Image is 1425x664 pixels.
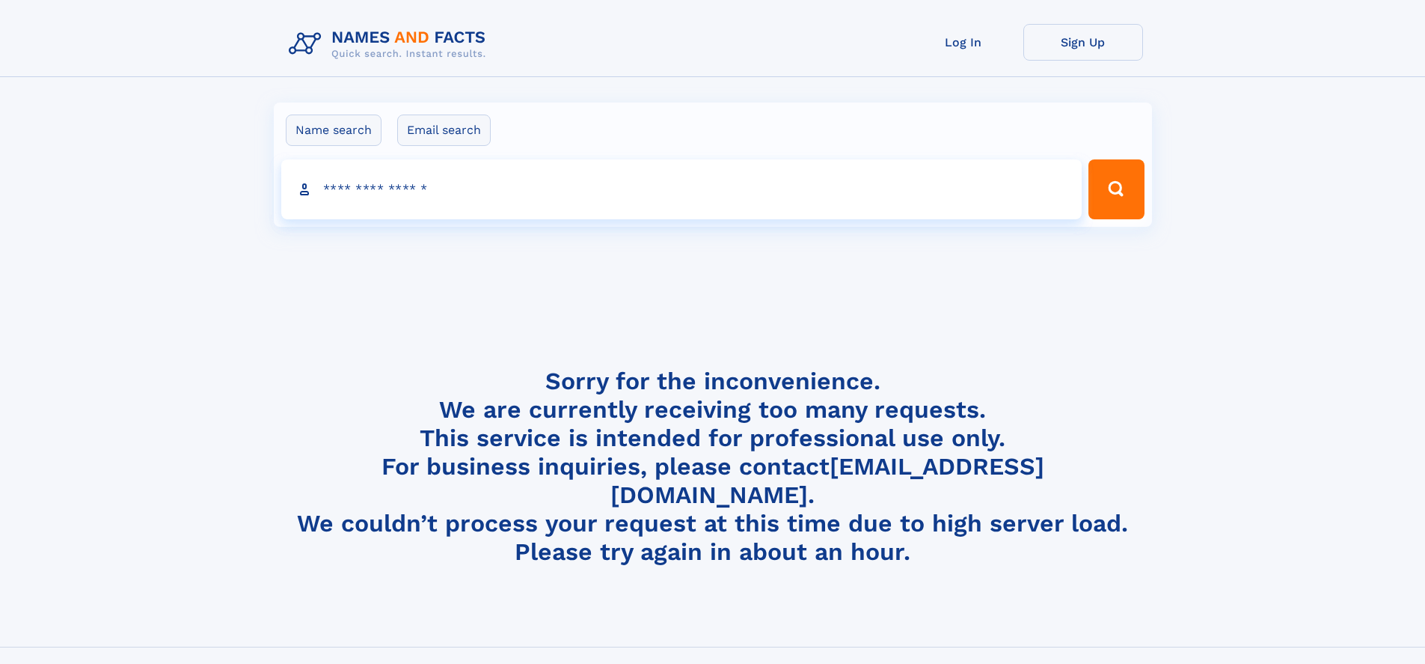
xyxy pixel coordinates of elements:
[610,452,1044,509] a: [EMAIL_ADDRESS][DOMAIN_NAME]
[397,115,491,146] label: Email search
[281,159,1082,219] input: search input
[286,115,381,146] label: Name search
[283,24,498,64] img: Logo Names and Facts
[1088,159,1144,219] button: Search Button
[1023,24,1143,61] a: Sign Up
[283,367,1143,567] h4: Sorry for the inconvenience. We are currently receiving too many requests. This service is intend...
[904,24,1023,61] a: Log In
